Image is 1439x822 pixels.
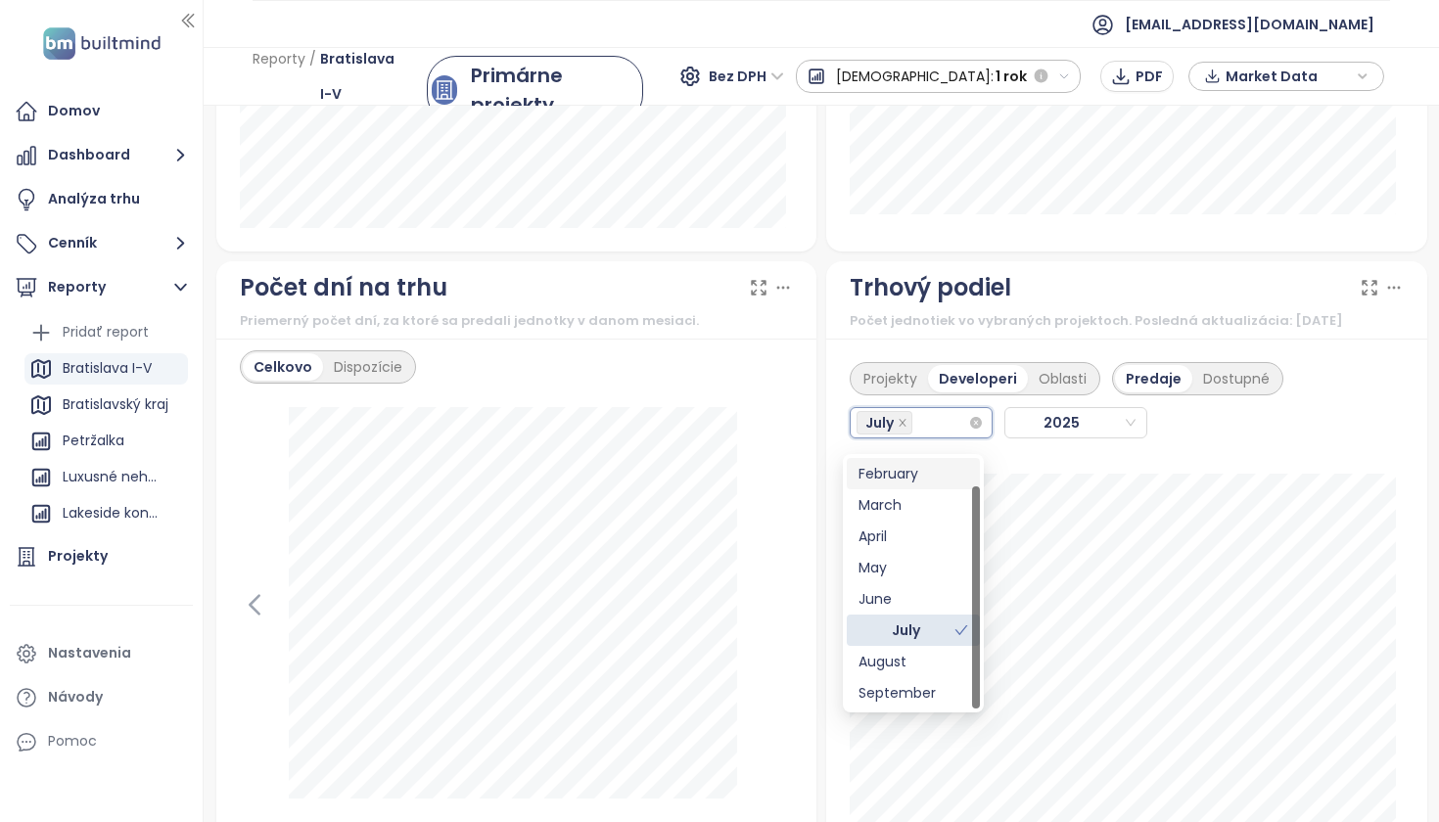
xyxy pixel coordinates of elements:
[1115,365,1192,392] div: Predaje
[243,353,323,381] div: Celkovo
[24,462,188,493] div: Luxusné nehnuteľnosti
[24,389,188,421] div: Bratislavský kraj
[857,411,912,434] span: July
[859,619,954,641] div: July
[10,92,193,131] a: Domov
[1192,365,1280,392] div: Dostupné
[10,537,193,576] a: Projekty
[63,392,168,417] div: Bratislavský kraj
[1100,61,1174,92] button: PDF
[48,187,140,211] div: Analýza trhu
[898,418,907,428] span: close
[859,463,968,484] div: February
[970,417,982,429] span: close-circle
[323,353,413,381] div: Dispozície
[10,722,193,761] div: Pomoc
[10,634,193,673] a: Nastavenia
[63,501,163,525] div: Lakeside konkurencia
[10,136,193,175] button: Dashboard
[24,498,188,529] div: Lakeside konkurencia
[865,412,894,434] span: July
[847,583,980,615] div: June
[63,429,124,453] div: Petržalka
[1226,62,1352,91] span: Market Data
[24,426,188,457] div: Petržalka
[859,651,968,672] div: August
[847,677,980,708] div: September
[847,646,980,677] div: August
[859,557,968,578] div: May
[240,269,447,306] div: Počet dní na trhu
[836,59,994,94] span: [DEMOGRAPHIC_DATA]:
[847,521,980,552] div: April
[427,56,642,124] a: primary
[859,588,968,610] div: June
[847,458,980,489] div: February
[1011,408,1129,437] span: 2025
[954,623,968,637] span: check
[1028,365,1097,392] div: Oblasti
[796,60,1082,93] button: [DEMOGRAPHIC_DATA]:1 rok
[63,356,152,381] div: Bratislava I-V
[37,23,166,64] img: logo
[847,615,980,646] div: July
[1136,66,1163,87] span: PDF
[996,59,1027,94] span: 1 rok
[1125,1,1374,48] span: [EMAIL_ADDRESS][DOMAIN_NAME]
[48,544,108,569] div: Projekty
[850,269,1011,306] div: Trhový podiel
[850,311,1404,331] div: Počet jednotiek vo vybraných projektoch. Posledná aktualizácia: [DATE]
[859,525,968,547] div: April
[1199,62,1373,91] div: button
[709,62,784,91] span: Bez DPH
[847,489,980,521] div: March
[853,365,928,392] div: Projekty
[10,180,193,219] a: Analýza trhu
[48,641,131,665] div: Nastavenia
[10,678,193,717] a: Návody
[859,682,968,704] div: September
[859,494,968,516] div: March
[320,41,397,112] span: Bratislava I-V
[48,729,97,753] div: Pomoc
[928,365,1028,392] div: Developeri
[48,99,100,123] div: Domov
[24,353,188,385] div: Bratislava I-V
[63,465,163,489] div: Luxusné nehnuteľnosti
[63,320,149,344] div: Pridať report
[253,41,305,112] span: Reporty
[847,552,980,583] div: May
[48,685,103,709] div: Návody
[240,311,794,331] div: Priemerný počet dní, za ktoré sa predali jednotky v danom mesiaci.
[24,317,188,348] div: Pridať report
[10,224,193,263] button: Cenník
[309,41,316,112] span: /
[10,268,193,307] button: Reporty
[471,61,625,119] div: Primárne projekty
